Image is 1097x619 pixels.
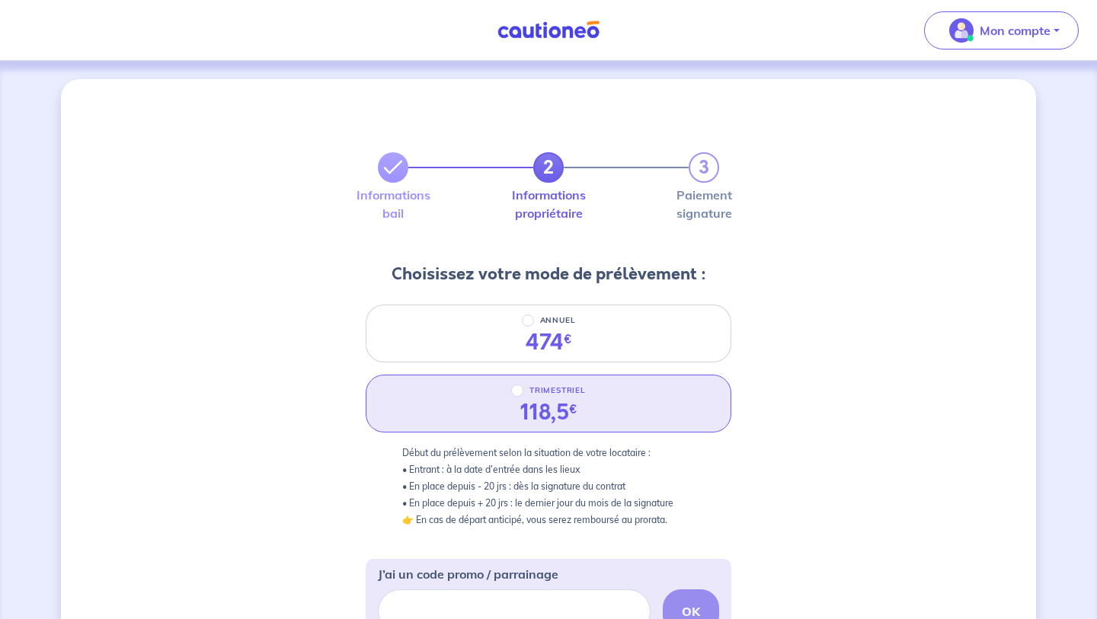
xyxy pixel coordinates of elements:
[392,262,706,286] h3: Choisissez votre mode de prélèvement :
[569,400,577,418] sup: €
[520,400,577,426] div: 118,5
[533,152,564,183] a: 2
[378,565,558,583] p: J’ai un code promo / parrainage
[689,189,719,219] label: Paiement signature
[540,311,576,330] p: ANNUEL
[533,189,564,219] label: Informations propriétaire
[564,330,572,348] sup: €
[980,21,1051,40] p: Mon compte
[491,21,606,40] img: Cautioneo
[949,18,974,43] img: illu_account_valid_menu.svg
[378,189,408,219] label: Informations bail
[924,11,1079,49] button: illu_account_valid_menu.svgMon compte
[402,445,695,528] p: Début du prélèvement selon la situation de votre locataire : • Entrant : à la date d’entrée dans ...
[526,330,572,356] div: 474
[529,381,586,400] p: TRIMESTRIEL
